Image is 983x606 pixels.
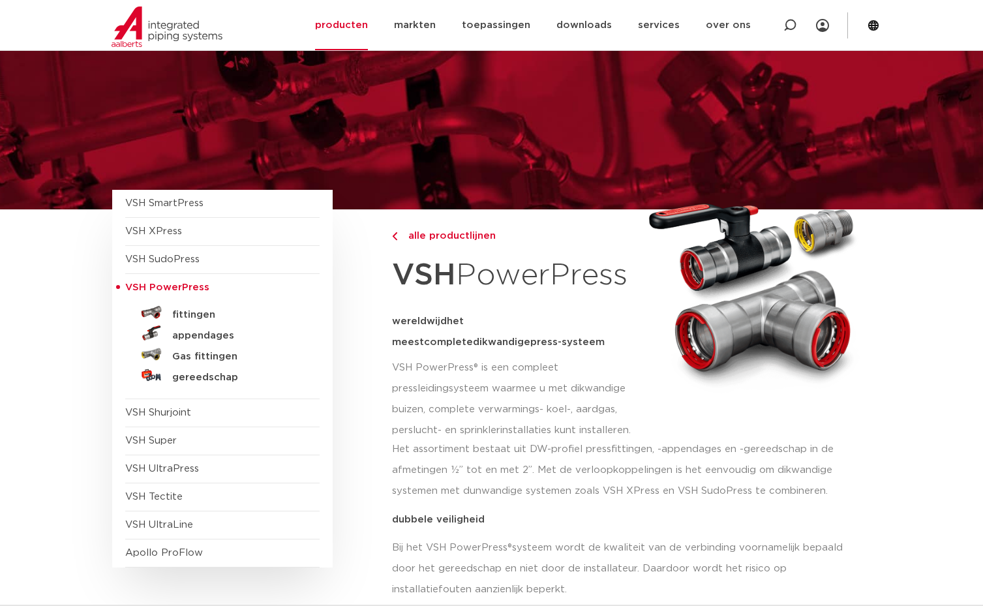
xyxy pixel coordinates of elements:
[392,543,507,553] span: Bij het VSH PowerPress
[172,372,301,384] h5: gereedschap
[125,520,193,530] a: VSH UltraLine
[125,198,204,208] a: VSH SmartPress
[125,254,200,264] a: VSH SudoPress
[125,492,183,502] a: VSH Tectite
[392,250,637,301] h1: PowerPress
[392,260,456,290] strong: VSH
[125,464,199,474] a: VSH UltraPress
[172,309,301,321] h5: fittingen
[473,337,530,347] span: dikwandige
[424,337,473,347] span: complete
[392,515,863,524] p: dubbele veiligheid
[125,436,177,446] a: VSH Super
[125,548,203,558] a: Apollo ProFlow
[125,302,320,323] a: fittingen
[392,543,843,594] span: systeem wordt de kwaliteit van de verbinding voornamelijk bepaald door het gereedschap en niet do...
[392,357,637,441] p: VSH PowerPress® is een compleet pressleidingsysteem waarmee u met dikwandige buizen, complete ver...
[392,232,397,241] img: chevron-right.svg
[401,231,496,241] span: alle productlijnen
[392,439,863,502] p: Het assortiment bestaat uit DW-profiel pressfittingen, -appendages en -gereedschap in de afmeting...
[392,316,464,347] span: het meest
[125,344,320,365] a: Gas fittingen
[125,323,320,344] a: appendages
[125,408,191,417] a: VSH Shurjoint
[507,543,512,553] span: ®
[125,365,320,386] a: gereedschap
[172,351,301,363] h5: Gas fittingen
[530,337,605,347] span: press-systeem
[392,228,637,244] a: alle productlijnen
[392,316,447,326] span: wereldwijd
[125,282,209,292] span: VSH PowerPress
[172,330,301,342] h5: appendages
[125,226,182,236] a: VSH XPress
